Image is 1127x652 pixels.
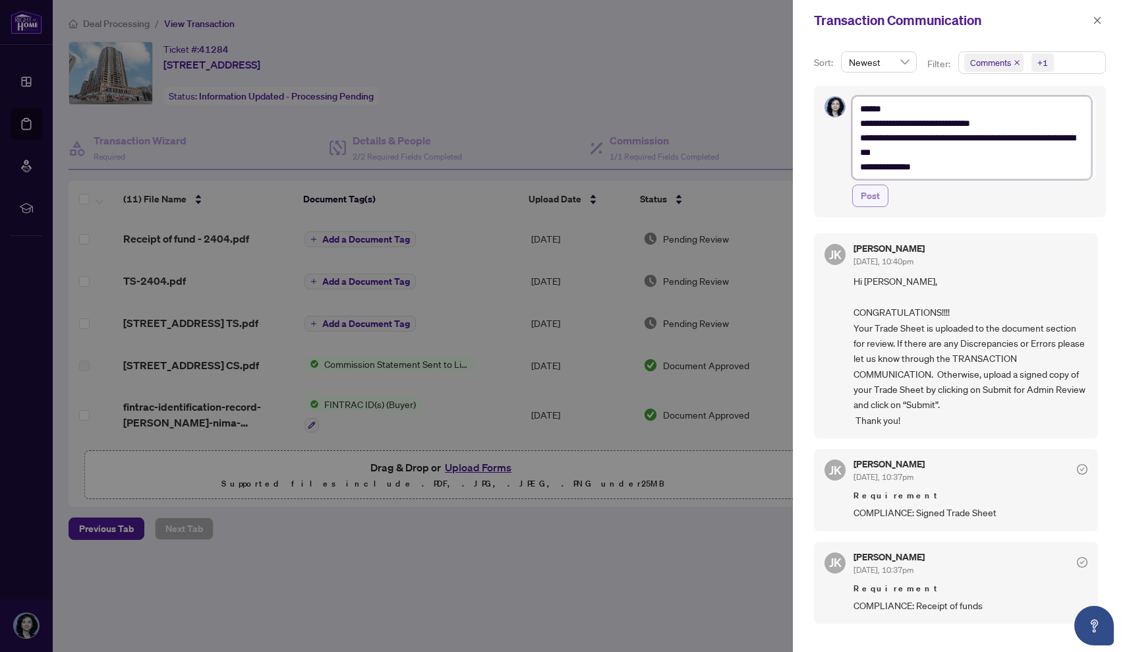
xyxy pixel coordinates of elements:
[1074,606,1114,645] button: Open asap
[853,598,1087,613] span: COMPLIANCE: Receipt of funds
[853,472,913,482] span: [DATE], 10:37pm
[853,552,925,562] h5: [PERSON_NAME]
[853,489,1087,502] span: Requirement
[852,185,888,207] button: Post
[825,97,845,117] img: Profile Icon
[853,565,913,575] span: [DATE], 10:37pm
[814,55,836,70] p: Sort:
[829,461,842,479] span: JK
[970,56,1011,69] span: Comments
[861,185,880,206] span: Post
[1093,16,1102,25] span: close
[927,57,952,71] p: Filter:
[853,459,925,469] h5: [PERSON_NAME]
[1014,59,1020,66] span: close
[1077,557,1087,568] span: check-circle
[853,505,1087,520] span: COMPLIANCE: Signed Trade Sheet
[829,245,842,264] span: JK
[853,256,913,266] span: [DATE], 10:40pm
[853,582,1087,595] span: Requirement
[1077,464,1087,475] span: check-circle
[1037,56,1048,69] div: +1
[849,52,909,72] span: Newest
[853,244,925,253] h5: [PERSON_NAME]
[829,553,842,572] span: JK
[964,53,1024,72] span: Comments
[853,274,1087,428] span: Hi [PERSON_NAME], CONGRATULATIONS!!!! Your Trade Sheet is uploaded to the document section for re...
[814,11,1089,30] div: Transaction Communication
